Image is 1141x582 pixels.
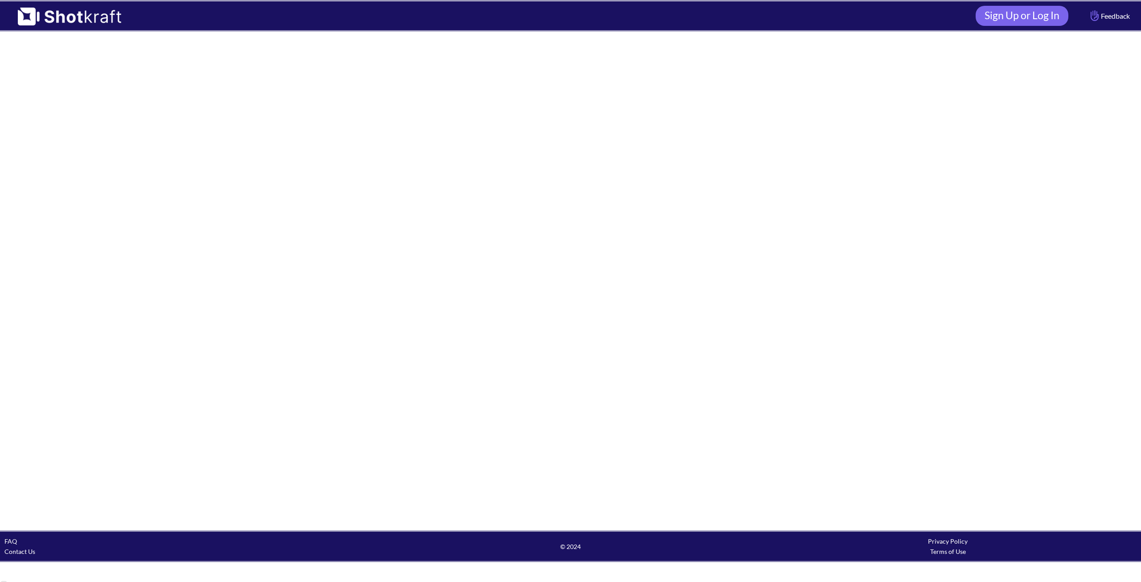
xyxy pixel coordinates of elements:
[1088,11,1130,21] span: Feedback
[759,546,1137,557] div: Terms of Use
[1088,8,1101,23] img: Hand Icon
[759,536,1137,546] div: Privacy Policy
[976,6,1068,26] a: Sign Up or Log In
[382,541,759,552] span: © 2024
[4,537,17,545] a: FAQ
[4,548,35,555] a: Contact Us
